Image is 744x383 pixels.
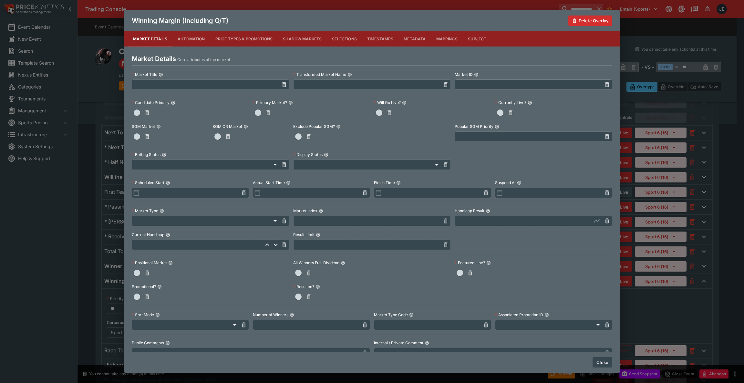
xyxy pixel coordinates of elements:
p: Result Limit [293,232,315,237]
button: Number of Winners [290,313,294,317]
p: Market ID [455,72,473,77]
button: Subject [463,31,492,47]
button: Will Go Live? [402,100,407,105]
p: Sort Mode [132,312,154,317]
p: Display Status [293,152,323,157]
p: Popular SGM Priority [455,124,493,129]
h4: Winning Margin (Including O/T) [132,16,228,25]
p: Internal / Private Comment [374,340,423,346]
button: Sort Mode [155,313,160,317]
p: Candidate Primary [132,100,170,105]
button: Positional Market [168,261,173,265]
button: Timestamps [362,31,399,47]
p: Market Type Code [374,312,408,317]
p: Actual Start Time [253,180,285,185]
button: Handicap Result [486,209,490,213]
button: Promotional? [157,285,162,289]
p: Suspend At [495,180,516,185]
p: Promotional? [132,284,156,289]
p: Public Comments [132,340,164,346]
p: Handicap Result [455,208,484,213]
button: Scheduled Start [166,181,170,185]
p: All Winners Full-Dividend [293,260,339,265]
p: Finish Time [374,180,395,185]
button: Internal / Private Comment [425,341,429,345]
button: Public Comments [165,341,170,345]
p: Market Type [132,208,158,213]
button: Market Type [160,209,164,213]
h4: Market Details [132,55,176,63]
button: Mappings [431,31,463,47]
p: SGM OR Market [212,124,242,129]
p: Currently Live? [495,100,526,105]
button: Automation [172,31,210,47]
button: Primary Market? [288,100,293,105]
button: Resulted? [315,285,320,289]
p: Core attributes of the market [177,57,230,63]
button: Actual Start Time [286,181,291,185]
p: Positional Market [132,260,167,265]
button: Display Status [324,152,328,157]
button: Price Types & Promotions [210,31,278,47]
button: Popular SGM Priority [495,124,499,129]
button: Delete Overlay [568,16,612,26]
button: Market Type Code [409,313,414,317]
p: Primary Market? [253,100,287,105]
button: SGM Market [156,124,161,129]
button: SGM OR Market [243,124,248,129]
button: Result Limit [316,233,320,237]
button: Market ID [474,72,479,77]
p: Scheduled Start [132,180,164,185]
p: Exclude Popular SGM? [293,124,335,129]
button: Market Details [128,31,172,47]
p: Resulted? [293,284,314,289]
button: Currently Live? [528,100,532,105]
p: Featured Line? [455,260,485,265]
button: Selections [327,31,362,47]
button: Current Handicap [166,233,170,237]
p: Will Go Live? [374,100,401,105]
button: Close [593,357,612,367]
button: Market Title [159,72,163,77]
p: Market Index [293,208,317,213]
button: Associated Promotion ID [544,313,549,317]
button: Transformed Market Name [347,72,352,77]
button: Featured Line? [486,261,491,265]
p: Transformed Market Name [293,72,346,77]
button: Shadow Markets [278,31,327,47]
button: Metadata [398,31,431,47]
button: Finish Time [396,181,401,185]
p: Current Handicap [132,232,164,237]
button: Market Index [319,209,323,213]
p: SGM Market [132,124,155,129]
p: Betting Status [132,152,160,157]
button: Candidate Primary [171,100,175,105]
p: Associated Promotion ID [495,312,543,317]
button: Exclude Popular SGM? [336,124,341,129]
button: Betting Status [162,152,166,157]
button: Suspend At [517,181,522,185]
p: Number of Winners [253,312,288,317]
p: Market Title [132,72,157,77]
button: All Winners Full-Dividend [341,261,345,265]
